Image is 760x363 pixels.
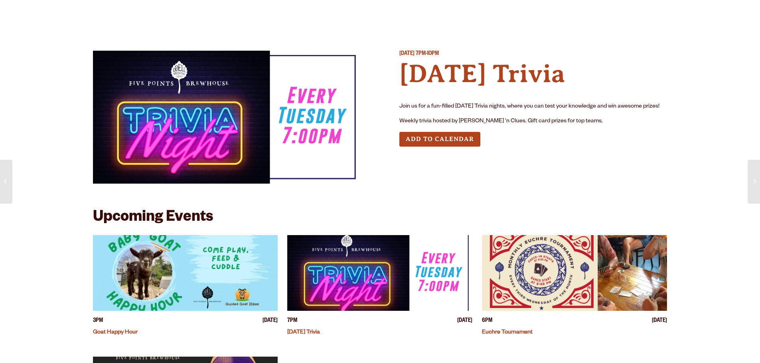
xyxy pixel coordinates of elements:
h4: [DATE] Trivia [399,59,667,89]
span: [DATE] [399,51,415,57]
span: Beer [106,10,125,16]
a: Gear [247,5,279,23]
a: Beer Finder [588,5,648,23]
span: 3PM [93,317,103,326]
span: Impact [522,10,551,16]
a: Our Story [429,5,486,23]
p: Weekly trivia hosted by [PERSON_NAME] 'n Clues. Gift card prizes for top teams. [399,117,667,126]
h2: Upcoming Events [93,210,213,227]
span: Gear [252,10,274,16]
a: Euchre Tournament [482,330,533,336]
a: [DATE] Trivia [287,330,320,336]
a: Goat Happy Hour [93,330,138,336]
span: 6PM [482,317,492,326]
p: Join us for a fun-filled [DATE] Trivia nights, where you can test your knowledge and win awesome ... [399,102,667,112]
a: View event details [93,235,278,311]
span: [DATE] [457,317,472,326]
a: Taprooms [162,5,216,23]
a: View event details [287,235,472,311]
span: 7PM-10PM [416,51,439,57]
a: Impact [517,5,557,23]
button: Add to Calendar [399,132,480,147]
a: Beer [101,5,130,23]
span: Taprooms [167,10,211,16]
a: View event details [482,235,667,311]
span: [DATE] [263,317,278,326]
a: Odell Home [375,5,405,23]
span: Winery [316,10,348,16]
span: [DATE] [652,317,667,326]
a: Winery [311,5,353,23]
span: Beer Finder [593,10,643,16]
span: Our Story [434,10,480,16]
span: 7PM [287,317,297,326]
